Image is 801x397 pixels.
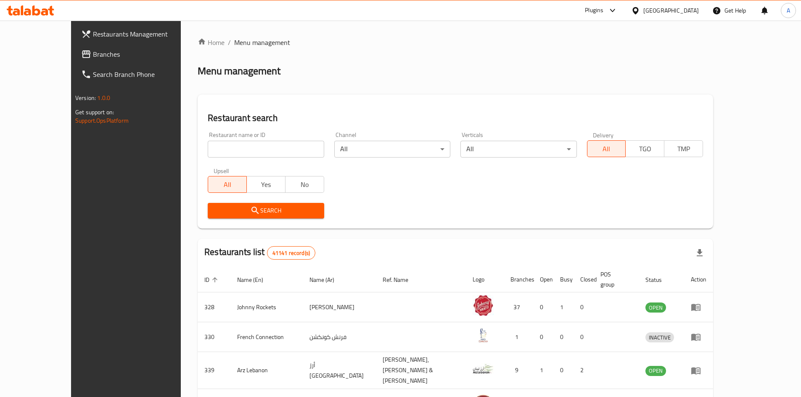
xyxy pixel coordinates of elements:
a: Search Branch Phone [74,64,205,84]
td: Arz Lebanon [230,352,303,389]
th: Busy [553,267,574,292]
td: 0 [533,322,553,352]
button: All [208,176,247,193]
td: 339 [198,352,230,389]
td: 0 [553,322,574,352]
td: 9 [504,352,533,389]
button: Yes [246,176,286,193]
td: French Connection [230,322,303,352]
li: / [228,37,231,47]
span: OPEN [645,366,666,376]
div: Total records count [267,246,315,260]
td: 1 [504,322,533,352]
div: Export file [690,243,710,263]
span: TGO [629,143,661,155]
span: Status [645,275,673,285]
button: All [587,140,626,157]
div: [GEOGRAPHIC_DATA] [643,6,699,15]
span: ID [204,275,220,285]
td: [PERSON_NAME],[PERSON_NAME] & [PERSON_NAME] [376,352,466,389]
span: INACTIVE [645,333,674,342]
img: Johnny Rockets [473,295,494,316]
th: Closed [574,267,594,292]
div: Plugins [585,5,603,16]
span: All [591,143,623,155]
td: 0 [553,352,574,389]
img: Arz Lebanon [473,358,494,379]
td: فرنش كونكشن [303,322,376,352]
div: Menu [691,365,706,376]
span: A [787,6,790,15]
th: Open [533,267,553,292]
a: Support.OpsPlatform [75,115,129,126]
td: [PERSON_NAME] [303,292,376,322]
td: 0 [574,322,594,352]
div: Menu [691,332,706,342]
span: Ref. Name [383,275,419,285]
span: All [211,179,243,191]
td: 0 [574,292,594,322]
a: Branches [74,44,205,64]
h2: Restaurant search [208,112,703,124]
span: Yes [250,179,282,191]
img: French Connection [473,325,494,346]
td: 1 [553,292,574,322]
span: POS group [600,269,629,289]
td: 0 [533,292,553,322]
span: Version: [75,92,96,103]
span: OPEN [645,303,666,313]
th: Logo [466,267,504,292]
span: Branches [93,49,198,59]
td: 37 [504,292,533,322]
a: Home [198,37,225,47]
span: Search Branch Phone [93,69,198,79]
th: Action [684,267,713,292]
td: أرز [GEOGRAPHIC_DATA] [303,352,376,389]
label: Upsell [214,168,229,174]
td: 2 [574,352,594,389]
div: Menu [691,302,706,312]
span: Menu management [234,37,290,47]
td: 330 [198,322,230,352]
th: Branches [504,267,533,292]
nav: breadcrumb [198,37,713,47]
span: Restaurants Management [93,29,198,39]
h2: Restaurants list [204,246,315,260]
label: Delivery [593,132,614,138]
button: No [285,176,324,193]
button: TGO [625,140,664,157]
span: No [289,179,321,191]
span: Search [214,205,317,216]
span: Name (En) [237,275,274,285]
span: 41141 record(s) [267,249,315,257]
div: INACTIVE [645,332,674,342]
input: Search for restaurant name or ID.. [208,141,324,158]
span: Name (Ar) [309,275,345,285]
td: 1 [533,352,553,389]
td: Johnny Rockets [230,292,303,322]
div: All [460,141,576,158]
span: TMP [668,143,700,155]
button: TMP [664,140,703,157]
a: Restaurants Management [74,24,205,44]
button: Search [208,203,324,218]
span: 1.0.0 [97,92,110,103]
div: All [334,141,450,158]
h2: Menu management [198,64,280,78]
td: 328 [198,292,230,322]
span: Get support on: [75,107,114,118]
